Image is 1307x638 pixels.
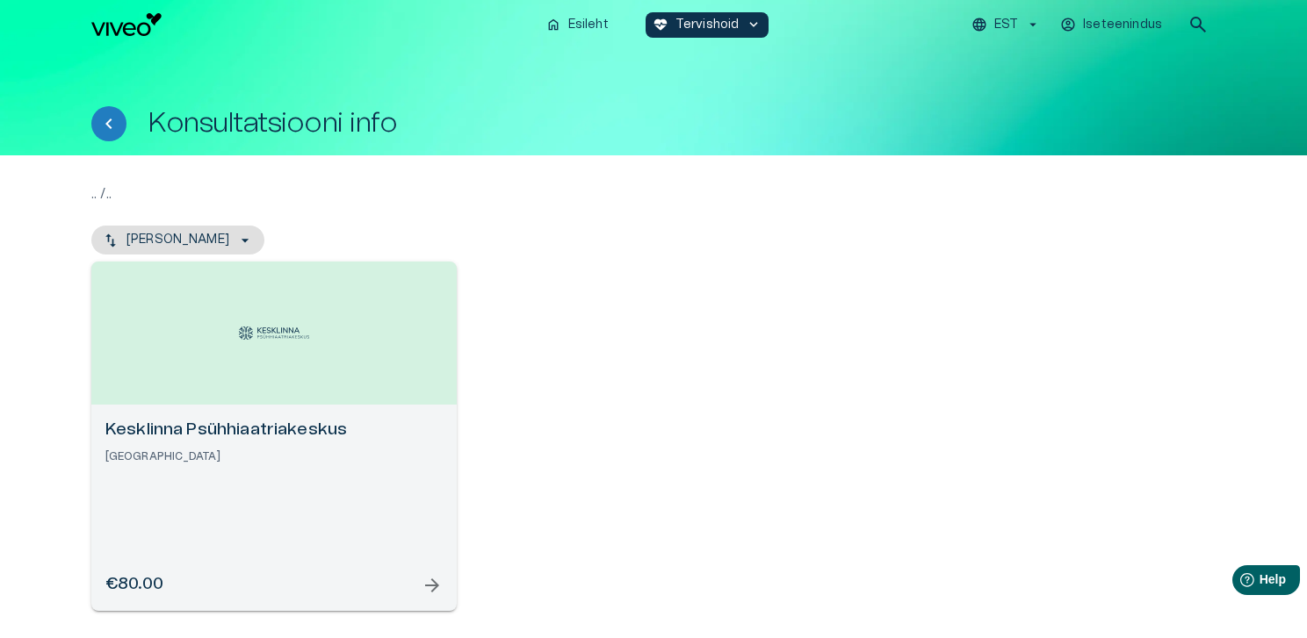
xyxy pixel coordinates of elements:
[239,326,309,340] img: Kesklinna Psühhiaatriakeskus logo
[1083,16,1162,34] p: Iseteenindus
[105,419,443,442] h6: Kesklinna Psühhiaatriakeskus
[105,449,443,464] h6: [GEOGRAPHIC_DATA]
[422,575,443,596] span: arrow_forward
[994,16,1018,34] p: EST
[148,108,397,139] h1: Konsultatsiooni info
[105,573,163,597] h6: €80.00
[568,16,609,34] p: Esileht
[91,13,162,36] img: Viveo logo
[1188,14,1209,35] span: search
[91,183,1216,204] p: .. / ..
[746,17,762,32] span: keyboard_arrow_down
[969,12,1043,38] button: EST
[91,226,264,254] button: [PERSON_NAME]
[91,106,126,141] button: Tagasi
[545,17,561,32] span: home
[675,16,740,34] p: Tervishoid
[91,262,457,611] a: Open selected supplier available booking dates
[1181,7,1216,42] button: open search modal
[1170,558,1307,607] iframe: Help widget launcher
[646,12,769,38] button: ecg_heartTervishoidkeyboard_arrow_down
[653,17,668,32] span: ecg_heart
[126,231,229,249] p: [PERSON_NAME]
[91,13,531,36] a: Navigate to homepage
[1058,12,1166,38] button: Iseteenindus
[538,12,617,38] button: homeEsileht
